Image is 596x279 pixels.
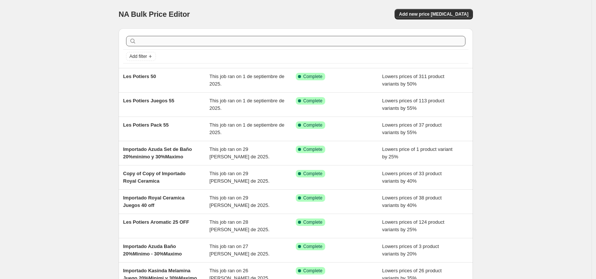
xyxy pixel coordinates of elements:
[382,146,453,159] span: Lowers price of 1 product variant by 25%
[382,98,445,111] span: Lowers prices of 113 product variants by 55%
[382,244,439,257] span: Lowers prices of 3 product variants by 20%
[210,244,270,257] span: This job ran on 27 [PERSON_NAME] de 2025.
[303,146,322,152] span: Complete
[303,74,322,80] span: Complete
[303,268,322,274] span: Complete
[303,219,322,225] span: Complete
[210,74,285,87] span: This job ran on 1 de septiembre de 2025.
[382,74,445,87] span: Lowers prices of 311 product variants by 50%
[123,122,169,128] span: Les Potiers Pack 55
[123,146,192,159] span: Importado Azuda Set de Baño 20%minimo y 30%Maximo
[210,122,285,135] span: This job ran on 1 de septiembre de 2025.
[210,195,270,208] span: This job ran on 29 [PERSON_NAME] de 2025.
[210,219,270,232] span: This job ran on 28 [PERSON_NAME] de 2025.
[303,122,322,128] span: Complete
[303,195,322,201] span: Complete
[382,171,442,184] span: Lowers prices of 33 product variants by 40%
[123,74,156,79] span: Les Potiers 50
[399,11,468,17] span: Add new price [MEDICAL_DATA]
[210,146,270,159] span: This job ran on 29 [PERSON_NAME] de 2025.
[119,10,190,18] span: NA Bulk Price Editor
[126,52,156,61] button: Add filter
[303,171,322,177] span: Complete
[123,195,185,208] span: Importado Royal Ceramica Juegos 40 off
[129,53,147,59] span: Add filter
[382,195,442,208] span: Lowers prices of 38 product variants by 40%
[210,171,270,184] span: This job ran on 29 [PERSON_NAME] de 2025.
[395,9,473,19] button: Add new price [MEDICAL_DATA]
[210,98,285,111] span: This job ran on 1 de septiembre de 2025.
[123,219,189,225] span: Les Potiers Aromatic 25 OFF
[303,98,322,104] span: Complete
[303,244,322,249] span: Complete
[123,171,186,184] span: Copy of Copy of Importado Royal Ceramica
[382,122,442,135] span: Lowers prices of 37 product variants by 55%
[123,244,182,257] span: Importado Azuda Baño 20%Minimo - 30%Maximo
[123,98,174,103] span: Les Potiers Juegos 55
[382,219,445,232] span: Lowers prices of 124 product variants by 25%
